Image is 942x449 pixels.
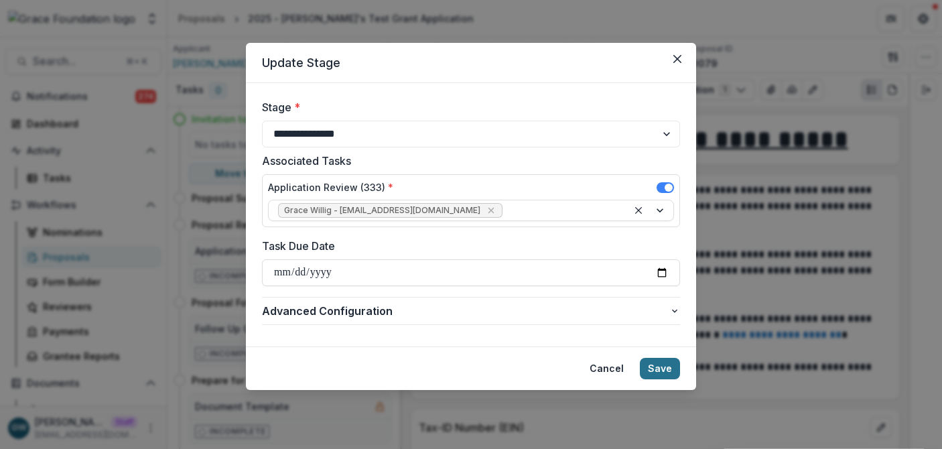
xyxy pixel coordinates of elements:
[262,298,680,324] button: Advanced Configuration
[262,99,672,115] label: Stage
[582,358,632,379] button: Cancel
[268,180,393,194] label: Application Review (333)
[246,43,696,83] header: Update Stage
[630,202,647,218] div: Clear selected options
[262,238,672,254] label: Task Due Date
[262,303,669,319] span: Advanced Configuration
[484,204,498,217] div: Remove Grace Willig - grace@trytemelio.com
[640,358,680,379] button: Save
[284,206,480,215] span: Grace Willig - [EMAIL_ADDRESS][DOMAIN_NAME]
[262,153,672,169] label: Associated Tasks
[667,48,688,70] button: Close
